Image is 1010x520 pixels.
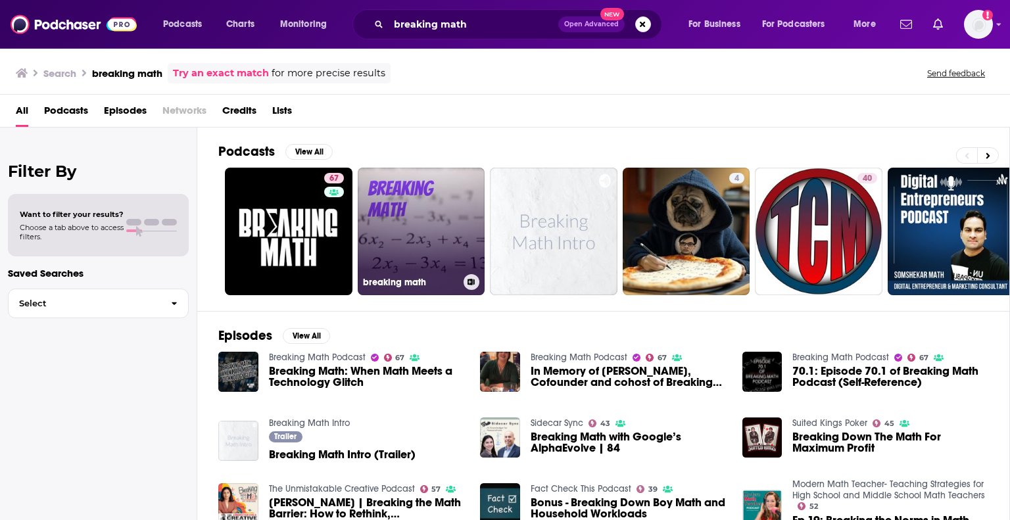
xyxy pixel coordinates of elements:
a: Breaking Math Podcast [269,352,366,363]
a: breaking math [358,168,485,295]
img: Breaking Down The Math For Maximum Profit [742,417,782,458]
span: Monitoring [280,15,327,34]
span: Logged in as mfurr [964,10,993,39]
span: Choose a tab above to access filters. [20,223,124,241]
a: All [16,100,28,127]
button: open menu [679,14,757,35]
span: Want to filter your results? [20,210,124,219]
span: More [854,15,876,34]
h3: Search [43,67,76,80]
a: Shalinee Sharma | Breaking the Math Barrier: How to Rethink, Rediscover, and Love Learning Again [269,497,465,519]
a: 67 [324,173,344,183]
span: Open Advanced [564,21,619,28]
a: Lists [272,100,292,127]
a: 67 [225,168,352,295]
a: 4 [729,173,744,183]
button: open menu [754,14,844,35]
a: Suited Kings Poker [792,417,867,429]
button: Show profile menu [964,10,993,39]
span: Trailer [274,433,297,440]
a: Episodes [104,100,147,127]
a: 45 [873,419,894,427]
a: Show notifications dropdown [895,13,917,35]
span: Breaking Down The Math For Maximum Profit [792,431,988,454]
a: Bonus - Breaking Down Boy Math and Household Workloads [531,497,727,519]
img: Breaking Math with Google’s AlphaEvolve | 84 [480,417,520,458]
a: Show notifications dropdown [928,13,948,35]
img: User Profile [964,10,993,39]
a: Breaking Math: When Math Meets a Technology Glitch [269,366,465,388]
a: Breaking Math Podcast [792,352,889,363]
span: For Podcasters [762,15,825,34]
a: Try an exact match [173,66,269,81]
button: View All [285,144,333,160]
a: Sidecar Sync [531,417,583,429]
a: 67 [907,354,928,362]
a: 70.1: Episode 70.1 of Breaking Math Podcast (Self-Reference) [792,366,988,388]
img: 70.1: Episode 70.1 of Breaking Math Podcast (Self-Reference) [742,352,782,392]
svg: Add a profile image [982,10,993,20]
a: 43 [589,419,610,427]
span: for more precise results [272,66,385,81]
a: Credits [222,100,256,127]
span: Charts [226,15,254,34]
a: In Memory of Sofia Baca, Cofounder and cohost of Breaking Math [480,352,520,392]
span: 57 [431,486,441,492]
img: Breaking Math Intro (Trailer) [218,421,258,461]
span: [PERSON_NAME] | Breaking the Math Barrier: How to Rethink, [PERSON_NAME], and Love Learning Again [269,497,465,519]
h3: breaking math [363,277,458,288]
a: Breaking Math with Google’s AlphaEvolve | 84 [531,431,727,454]
h2: Filter By [8,162,189,181]
a: 67 [646,354,667,362]
div: Search podcasts, credits, & more... [365,9,675,39]
a: 52 [798,502,818,510]
span: 43 [600,421,610,427]
a: Breaking Math Intro (Trailer) [269,449,416,460]
a: EpisodesView All [218,327,330,344]
a: 40 [857,173,877,183]
a: Charts [218,14,262,35]
a: Breaking Math Podcast [531,352,627,363]
h3: breaking math [92,67,162,80]
a: 40 [755,168,882,295]
button: Select [8,289,189,318]
span: 40 [863,172,872,185]
button: Open AdvancedNew [558,16,625,32]
span: 45 [884,421,894,427]
span: Networks [162,100,206,127]
a: PodcastsView All [218,143,333,160]
input: Search podcasts, credits, & more... [389,14,558,35]
img: Podchaser - Follow, Share and Rate Podcasts [11,12,137,37]
span: New [600,8,624,20]
a: The Unmistakable Creative Podcast [269,483,415,494]
span: For Business [688,15,740,34]
a: Podcasts [44,100,88,127]
a: Modern Math Teacher- Teaching Strategies for High School and Middle School Math Teachers [792,479,985,501]
button: open menu [271,14,344,35]
a: Breaking Math Intro [269,417,350,429]
a: In Memory of Sofia Baca, Cofounder and cohost of Breaking Math [531,366,727,388]
span: In Memory of [PERSON_NAME], Cofounder and cohost of Breaking Math [531,366,727,388]
span: 67 [919,355,928,361]
button: Send feedback [923,68,989,79]
a: 67 [384,354,405,362]
a: Fact Check This Podcast [531,483,631,494]
a: 4 [623,168,750,295]
p: Saved Searches [8,267,189,279]
button: View All [283,328,330,344]
span: 4 [734,172,739,185]
span: Podcasts [163,15,202,34]
a: Breaking Math: When Math Meets a Technology Glitch [218,352,258,392]
span: 67 [329,172,339,185]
